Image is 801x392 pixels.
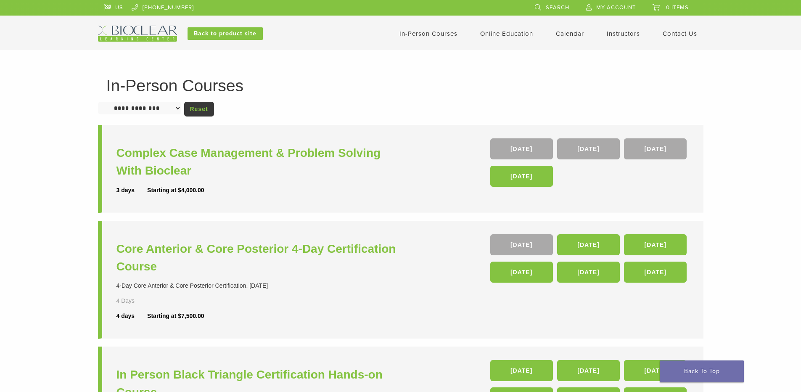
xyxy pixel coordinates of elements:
[624,138,687,159] a: [DATE]
[399,30,457,37] a: In-Person Courses
[663,30,697,37] a: Contact Us
[147,186,204,195] div: Starting at $4,000.00
[557,360,620,381] a: [DATE]
[98,26,177,42] img: Bioclear
[480,30,533,37] a: Online Education
[490,262,553,283] a: [DATE]
[188,27,263,40] a: Back to product site
[624,262,687,283] a: [DATE]
[490,234,689,287] div: , , , , ,
[106,77,695,94] h1: In-Person Courses
[557,138,620,159] a: [DATE]
[557,234,620,255] a: [DATE]
[147,312,204,320] div: Starting at $7,500.00
[660,360,744,382] a: Back To Top
[490,166,553,187] a: [DATE]
[116,312,148,320] div: 4 days
[607,30,640,37] a: Instructors
[490,138,553,159] a: [DATE]
[490,360,553,381] a: [DATE]
[490,234,553,255] a: [DATE]
[624,234,687,255] a: [DATE]
[666,4,689,11] span: 0 items
[116,240,403,275] a: Core Anterior & Core Posterior 4-Day Certification Course
[116,297,159,305] div: 4 Days
[116,144,403,180] a: Complex Case Management & Problem Solving With Bioclear
[116,281,403,290] div: 4-Day Core Anterior & Core Posterior Certification. [DATE]
[556,30,584,37] a: Calendar
[546,4,569,11] span: Search
[490,138,689,191] div: , , ,
[596,4,636,11] span: My Account
[557,262,620,283] a: [DATE]
[184,102,214,117] a: Reset
[624,360,687,381] a: [DATE]
[116,186,148,195] div: 3 days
